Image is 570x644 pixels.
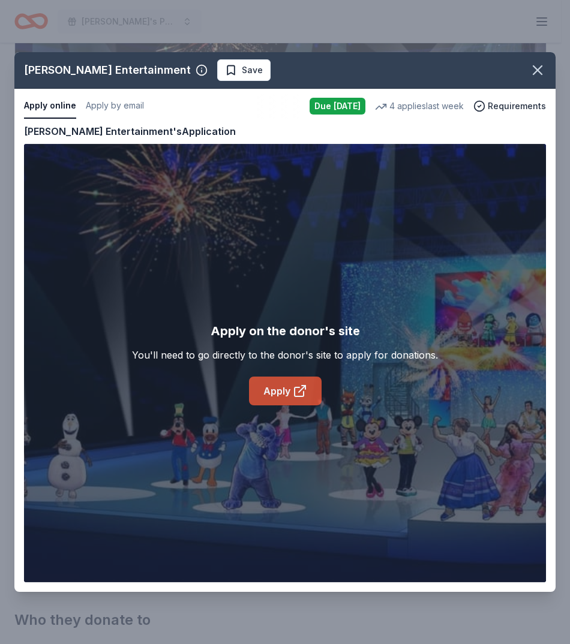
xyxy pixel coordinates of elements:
button: Apply online [24,94,76,119]
span: Save [242,63,263,77]
div: [PERSON_NAME] Entertainment [24,61,191,80]
button: Save [217,59,271,81]
span: Requirements [488,99,546,113]
div: Apply on the donor's site [211,321,360,341]
div: 4 applies last week [375,99,464,113]
div: You'll need to go directly to the donor's site to apply for donations. [132,348,438,362]
button: Apply by email [86,94,144,119]
a: Apply [249,377,322,405]
div: [PERSON_NAME] Entertainment's Application [24,124,236,139]
div: Due [DATE] [310,98,365,115]
button: Requirements [473,99,546,113]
